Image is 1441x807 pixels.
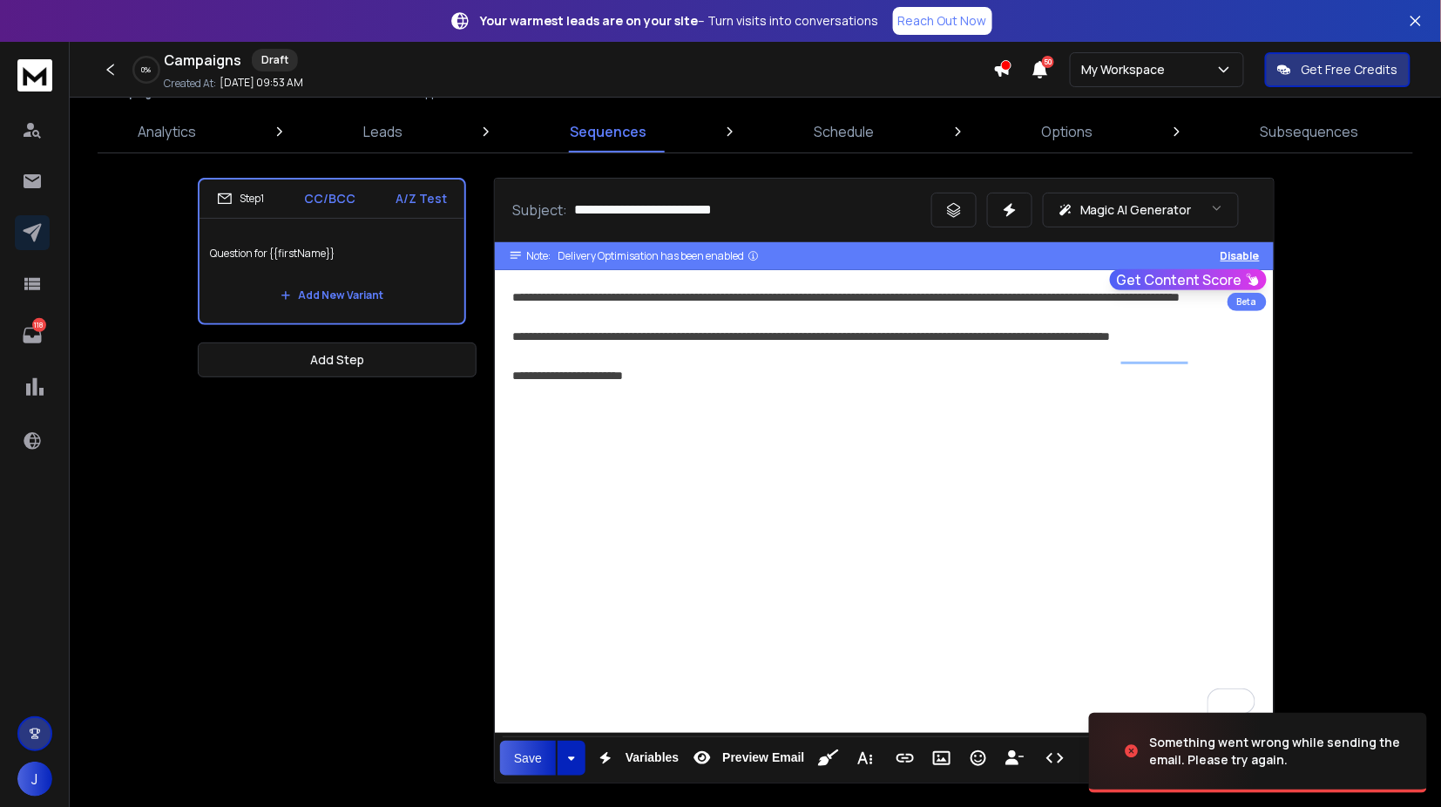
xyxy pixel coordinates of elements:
[353,111,413,153] a: Leads
[1265,52,1411,87] button: Get Free Credits
[998,741,1032,776] button: Insert Unsubscribe Link
[481,12,699,29] strong: Your warmest leads are on your site
[17,59,52,92] img: logo
[1250,111,1370,153] a: Subsequences
[1228,293,1267,311] div: Beta
[138,121,196,142] p: Analytics
[804,111,885,153] a: Schedule
[849,741,882,776] button: More Text
[558,249,760,263] div: Delivery Optimisation has been enabled
[32,318,46,332] p: 118
[1150,734,1406,769] div: Something went wrong while sending the email. Please try again.
[925,741,958,776] button: Insert Image (Ctrl+P)
[396,190,447,207] p: A/Z Test
[589,741,683,776] button: Variables
[622,750,683,765] span: Variables
[164,50,241,71] h1: Campaigns
[1261,121,1359,142] p: Subsequences
[526,249,551,263] span: Note:
[142,64,152,75] p: 0 %
[1221,249,1260,263] button: Disable
[1042,121,1093,142] p: Options
[252,49,298,71] div: Draft
[17,762,52,797] button: J
[815,121,875,142] p: Schedule
[304,190,355,207] p: CC/BCC
[893,7,992,35] a: Reach Out Now
[198,178,466,325] li: Step1CC/BCCA/Z TestQuestion for {{firstName}}Add New Variant
[1032,111,1104,153] a: Options
[962,741,995,776] button: Emoticons
[495,270,1274,733] div: To enrich screen reader interactions, please activate Accessibility in Grammarly extension settings
[686,741,808,776] button: Preview Email
[1042,56,1054,68] span: 50
[363,121,403,142] p: Leads
[15,318,50,353] a: 118
[1081,61,1173,78] p: My Workspace
[1080,201,1192,219] p: Magic AI Generator
[267,278,397,313] button: Add New Variant
[1043,193,1239,227] button: Magic AI Generator
[481,12,879,30] p: – Turn visits into conversations
[164,77,216,91] p: Created At:
[217,191,264,207] div: Step 1
[1302,61,1398,78] p: Get Free Credits
[570,121,646,142] p: Sequences
[127,111,206,153] a: Analytics
[898,12,987,30] p: Reach Out Now
[1110,269,1267,290] button: Get Content Score
[512,200,567,220] p: Subject:
[500,741,556,776] button: Save
[210,229,454,278] p: Question for {{firstName}}
[559,111,657,153] a: Sequences
[889,741,922,776] button: Insert Link (Ctrl+K)
[1089,704,1263,798] img: image
[220,76,303,90] p: [DATE] 09:53 AM
[719,750,808,765] span: Preview Email
[1038,741,1072,776] button: Code View
[812,741,845,776] button: Clean HTML
[198,342,477,377] button: Add Step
